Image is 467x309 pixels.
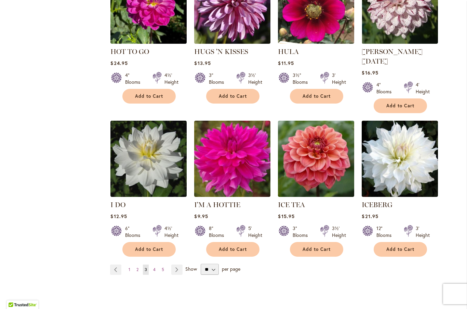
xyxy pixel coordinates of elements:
a: [PERSON_NAME] [DATE] [362,48,423,65]
span: Add to Cart [303,246,331,252]
a: 4 [151,265,157,275]
div: 4" Blooms [125,72,144,85]
a: I DO [110,201,125,209]
a: HULA [278,39,354,45]
span: 3 [145,267,147,272]
div: 3½" Blooms [293,72,312,85]
img: ICEBERG [362,121,438,197]
span: Add to Cart [386,246,414,252]
div: 3' Height [416,225,430,239]
div: 4½' Height [164,72,178,85]
a: I DO [110,192,187,198]
div: 3½' Height [332,225,346,239]
a: 2 [135,265,140,275]
img: I DO [110,121,187,197]
span: $16.95 [362,69,378,76]
div: 4' Height [416,81,430,95]
span: $9.95 [194,213,208,219]
a: ICE TEA [278,192,354,198]
div: 4½' Height [164,225,178,239]
iframe: Launch Accessibility Center [5,285,24,304]
span: 2 [136,267,138,272]
a: ICE TEA [278,201,305,209]
button: Add to Cart [122,242,176,257]
div: 3' Height [332,72,346,85]
button: Add to Cart [374,98,427,113]
div: 4" Blooms [376,81,396,95]
span: Add to Cart [135,93,163,99]
div: 12" Blooms [376,225,396,239]
a: I'M A HOTTIE [194,201,240,209]
a: HUGS 'N KISSES [194,39,270,45]
button: Add to Cart [374,242,427,257]
a: 5 [160,265,166,275]
span: $24.95 [110,60,128,66]
div: 3" Blooms [293,225,312,239]
span: $11.95 [278,60,294,66]
a: HUGS 'N KISSES [194,48,248,56]
a: ICEBERG [362,192,438,198]
button: Add to Cart [206,89,259,104]
span: 1 [129,267,130,272]
span: $15.95 [278,213,294,219]
div: 3" Blooms [209,72,228,85]
a: I'm A Hottie [194,192,270,198]
a: 1 [127,265,132,275]
a: HULA [278,48,299,56]
span: Add to Cart [303,93,331,99]
a: HOT TO GO [110,39,187,45]
span: Add to Cart [219,93,247,99]
button: Add to Cart [290,242,343,257]
div: 5' Height [248,225,262,239]
span: Add to Cart [135,246,163,252]
a: ICEBERG [362,201,392,209]
div: 3½' Height [248,72,262,85]
span: $21.95 [362,213,378,219]
span: per page [222,266,240,272]
button: Add to Cart [206,242,259,257]
span: $13.95 [194,60,211,66]
span: Show [185,266,197,272]
span: $12.95 [110,213,127,219]
img: ICE TEA [278,121,354,197]
span: 5 [162,267,164,272]
button: Add to Cart [122,89,176,104]
div: 6" Blooms [125,225,144,239]
div: 8" Blooms [209,225,228,239]
span: Add to Cart [219,246,247,252]
span: 4 [153,267,156,272]
img: I'm A Hottie [194,121,270,197]
a: HOT TO GO [110,48,149,56]
button: Add to Cart [290,89,343,104]
span: Add to Cart [386,103,414,109]
a: HULIN'S CARNIVAL [362,39,438,45]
